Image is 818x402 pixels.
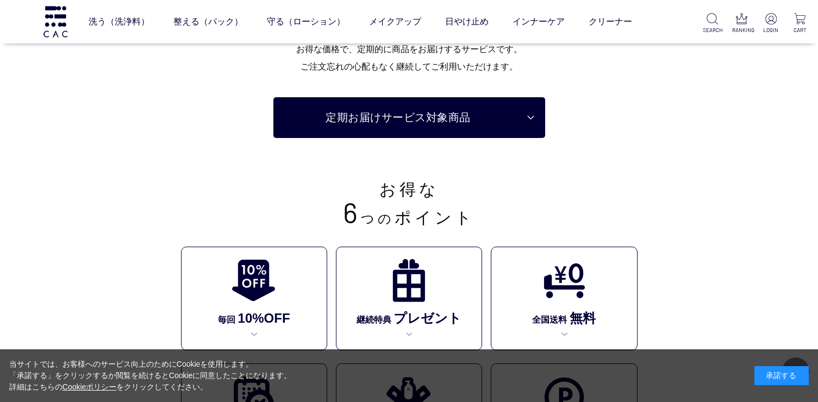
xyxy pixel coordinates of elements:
a: 全国送料無料 全国送料無料 [491,247,637,350]
span: 6 [343,195,361,229]
p: RANKING [732,26,751,34]
a: メイクアップ [369,7,421,37]
a: 守る（ローション） [267,7,345,37]
a: 継続特典プレゼント 継続特典プレゼント [336,247,482,350]
a: Cookieポリシー [63,382,117,391]
a: 洗う（洗浄料） [89,7,149,37]
p: CART [791,26,809,34]
a: LOGIN [761,13,780,34]
p: LOGIN [761,26,780,34]
div: 承諾する [754,366,809,385]
div: 当サイトでは、お客様へのサービス向上のためにCookieを使用します。 「承諾する」をクリックするか閲覧を続けるとCookieに同意したことになります。 詳細はこちらの をクリックしてください。 [9,359,292,393]
img: logo [42,6,69,37]
span: 10%OFF [235,311,290,325]
p: SEARCH [703,26,721,34]
img: 全国送料無料 [542,258,586,303]
a: 10%OFF 毎回10%OFF [181,247,327,350]
a: RANKING [732,13,751,34]
p: 毎回 [218,307,290,328]
p: 全国送料 [532,307,596,328]
a: SEARCH [703,13,721,34]
a: インナーケア [513,7,565,37]
img: 10%OFF [232,258,276,303]
span: ポイント [395,209,475,227]
img: 継続特典プレゼント [386,258,431,303]
p: つの [138,198,681,226]
a: CART [791,13,809,34]
span: 無料 [567,311,596,325]
span: プレゼント [391,311,462,325]
p: お得な [138,181,681,198]
p: 継続特典 [357,307,462,328]
a: クリーナー [589,7,632,37]
a: 日やけ止め [445,7,489,37]
a: 整える（パック） [173,7,243,37]
a: 定期お届けサービス対象商品 [273,97,545,138]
